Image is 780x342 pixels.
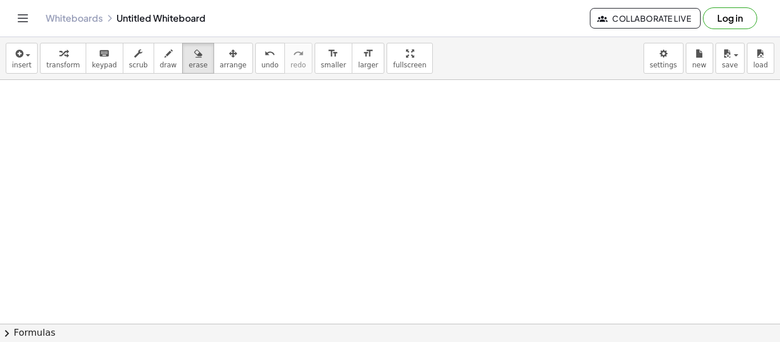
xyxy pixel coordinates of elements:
button: settings [644,43,683,74]
span: larger [358,61,378,69]
span: transform [46,61,80,69]
a: Whiteboards [46,13,103,24]
button: scrub [123,43,154,74]
i: undo [264,47,275,61]
button: arrange [214,43,253,74]
span: undo [262,61,279,69]
span: Collaborate Live [600,13,691,23]
button: undoundo [255,43,285,74]
button: transform [40,43,86,74]
span: new [692,61,706,69]
i: redo [293,47,304,61]
span: settings [650,61,677,69]
button: fullscreen [387,43,432,74]
i: format_size [363,47,373,61]
button: Collaborate Live [590,8,701,29]
span: scrub [129,61,148,69]
span: smaller [321,61,346,69]
button: draw [154,43,183,74]
button: new [686,43,713,74]
i: format_size [328,47,339,61]
span: arrange [220,61,247,69]
button: format_sizesmaller [315,43,352,74]
span: load [753,61,768,69]
span: draw [160,61,177,69]
button: load [747,43,774,74]
button: redoredo [284,43,312,74]
i: keyboard [99,47,110,61]
span: save [722,61,738,69]
button: insert [6,43,38,74]
button: keyboardkeypad [86,43,123,74]
span: redo [291,61,306,69]
button: Toggle navigation [14,9,32,27]
button: Log in [703,7,757,29]
button: erase [182,43,214,74]
span: keypad [92,61,117,69]
button: save [715,43,745,74]
span: fullscreen [393,61,426,69]
span: erase [188,61,207,69]
button: format_sizelarger [352,43,384,74]
span: insert [12,61,31,69]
